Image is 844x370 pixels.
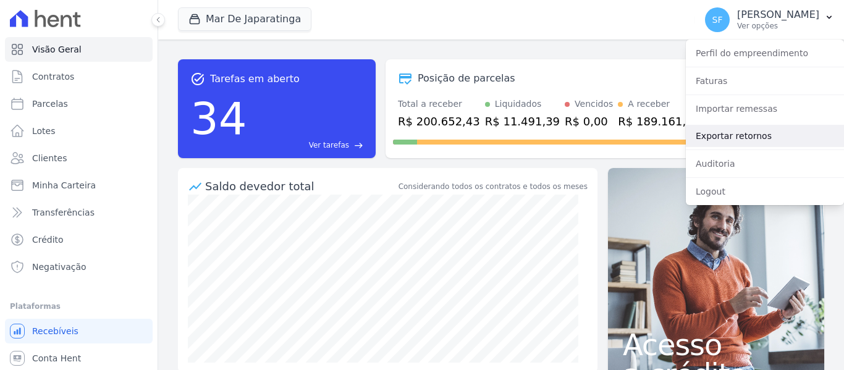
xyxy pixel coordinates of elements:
div: R$ 200.652,43 [398,113,480,130]
div: Considerando todos os contratos e todos os meses [399,181,588,192]
a: Minha Carteira [5,173,153,198]
button: SF [PERSON_NAME] Ver opções [695,2,844,37]
a: Negativação [5,254,153,279]
span: Clientes [32,152,67,164]
div: A receber [628,98,670,111]
a: Recebíveis [5,319,153,343]
div: Vencidos [575,98,613,111]
span: Visão Geral [32,43,82,56]
a: Auditoria [686,153,844,175]
div: Total a receber [398,98,480,111]
a: Exportar retornos [686,125,844,147]
span: Recebíveis [32,325,78,337]
p: Ver opções [737,21,819,31]
span: Acesso [623,330,809,359]
a: Perfil do empreendimento [686,42,844,64]
span: Conta Hent [32,352,81,364]
span: Parcelas [32,98,68,110]
div: Plataformas [10,299,148,314]
div: R$ 0,00 [565,113,613,130]
span: Negativação [32,261,87,273]
div: Posição de parcelas [418,71,515,86]
span: Minha Carteira [32,179,96,191]
a: Logout [686,180,844,203]
a: Parcelas [5,91,153,116]
div: Saldo devedor total [205,178,396,195]
span: Tarefas em aberto [210,72,300,86]
a: Visão Geral [5,37,153,62]
button: Mar De Japaratinga [178,7,311,31]
a: Faturas [686,70,844,92]
span: SF [712,15,723,24]
span: Ver tarefas [309,140,349,151]
a: Contratos [5,64,153,89]
a: Importar remessas [686,98,844,120]
div: R$ 189.161,04 [618,113,700,130]
span: Contratos [32,70,74,83]
span: east [354,141,363,150]
div: 34 [190,86,247,151]
a: Clientes [5,146,153,170]
a: Crédito [5,227,153,252]
p: [PERSON_NAME] [737,9,819,21]
a: Ver tarefas east [252,140,363,151]
a: Lotes [5,119,153,143]
div: Liquidados [495,98,542,111]
span: task_alt [190,72,205,86]
a: Transferências [5,200,153,225]
div: R$ 11.491,39 [485,113,560,130]
span: Lotes [32,125,56,137]
span: Crédito [32,233,64,246]
span: Transferências [32,206,95,219]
